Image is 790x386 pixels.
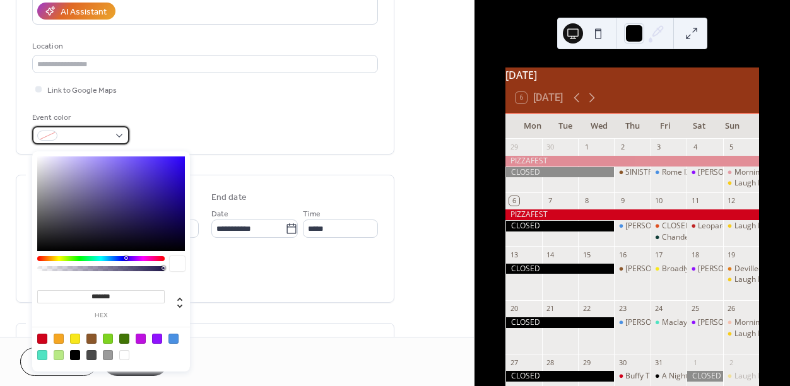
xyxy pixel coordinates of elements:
div: CLOSED [505,221,614,231]
div: A Night of Souls [662,371,717,382]
div: #F8E71C [70,334,80,344]
div: 1 [690,358,700,367]
div: Eric Friedenberg, Al Muirhead, Derek Stoll, John Hyde and John deWaal [614,264,650,274]
div: 27 [509,358,519,367]
div: #9B9B9B [103,350,113,360]
div: 7 [546,196,555,206]
div: Chandelier Club Burlesque [662,232,756,243]
div: 24 [654,304,664,313]
div: 16 [618,250,627,259]
div: Location [32,40,375,53]
div: 19 [727,250,736,259]
div: SINISTRIO FEAT. JEFF DRUMMOND [614,167,650,178]
div: Laugh Loft Stand Up Comedy [723,329,759,339]
div: 14 [546,250,555,259]
div: A Night of Souls [651,371,687,382]
div: Laugh Loft Stand Up Comedy [723,221,759,231]
div: 10 [654,196,664,206]
div: #50E3C2 [37,350,47,360]
div: Laugh Loft Stand Up Comedy [723,178,759,189]
div: 6 [509,196,519,206]
div: #417505 [119,334,129,344]
div: 30 [618,358,627,367]
div: SINISTRIO FEAT. [PERSON_NAME] [625,167,743,178]
div: 12 [727,196,736,206]
div: Wed [582,114,616,139]
div: #9013FE [152,334,162,344]
div: Maclayne [662,317,696,328]
div: 4 [690,143,700,152]
div: CLOSED [505,371,614,382]
div: Laugh Loft Stand Up Comedy [723,371,759,382]
div: Aaron Shorr Quartet plays the music of Stevie Wonder / Soul at The Attic presented by Scott Morin [614,317,650,328]
div: CLOSED [505,264,614,274]
div: 17 [654,250,664,259]
div: 31 [654,358,664,367]
label: hex [37,312,165,319]
div: PIZZAFEST [505,156,759,167]
div: 29 [582,358,591,367]
div: 1 [582,143,591,152]
div: End date [211,191,247,204]
div: 20 [509,304,519,313]
div: 26 [727,304,736,313]
div: 22 [582,304,591,313]
div: 15 [582,250,591,259]
div: 21 [546,304,555,313]
div: 9 [618,196,627,206]
button: Cancel [20,348,98,376]
div: 23 [618,304,627,313]
div: #F5A623 [54,334,64,344]
div: #FFFFFF [119,350,129,360]
span: Date [211,208,228,221]
div: Carly's Angels Season 26 [687,167,722,178]
span: Link to Google Maps [47,84,117,97]
div: #B8E986 [54,350,64,360]
div: CLOSED for a private event until 6pm [651,221,687,231]
div: 13 [509,250,519,259]
div: Sun [716,114,749,139]
div: 11 [690,196,700,206]
div: CLOSED [505,167,614,178]
div: Jaiden Riley sings Country Soul / Soul at The Attic presented by Scott Morin [614,221,650,231]
div: Sat [682,114,716,139]
div: Carly's Angels Season 26 [687,264,722,274]
div: Carly's Angels Season 26 [687,317,722,328]
div: Thu [616,114,649,139]
div: PIZZAFEST [505,209,759,220]
div: 29 [509,143,519,152]
div: #000000 [70,350,80,360]
div: #7ED321 [103,334,113,344]
div: #D0021B [37,334,47,344]
div: Devilled Legs Drag Brunch with Carly York Jones [723,264,759,274]
div: Rome IX / Soul at The Attic presented by Scott Morin [651,167,687,178]
span: Time [303,208,321,221]
div: 2 [618,143,627,152]
div: 30 [546,143,555,152]
div: Morning Glory Burlesque Brunch [723,317,759,328]
div: CLOSED [505,317,614,328]
div: Chandelier Club Burlesque [651,232,687,243]
div: Laugh Loft Stand Up Comedy [723,274,759,285]
div: Buffy The Vampire SLAYer Drag Show presented by Anne Xiety [614,371,650,382]
div: CLOSED for a private event [687,371,722,382]
div: [DATE] [505,67,759,83]
div: 8 [582,196,591,206]
div: Event color [32,111,127,124]
div: 2 [727,358,736,367]
div: AI Assistant [61,6,107,19]
div: Fri [649,114,683,139]
div: Mon [516,114,549,139]
div: #4A90E2 [168,334,179,344]
div: 3 [654,143,664,152]
div: #BD10E0 [136,334,146,344]
div: Maclayne [651,317,687,328]
div: 25 [690,304,700,313]
div: 28 [546,358,555,367]
button: AI Assistant [37,3,115,20]
div: Tue [549,114,582,139]
div: #8B572A [86,334,97,344]
div: 18 [690,250,700,259]
div: #4A4A4A [86,350,97,360]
